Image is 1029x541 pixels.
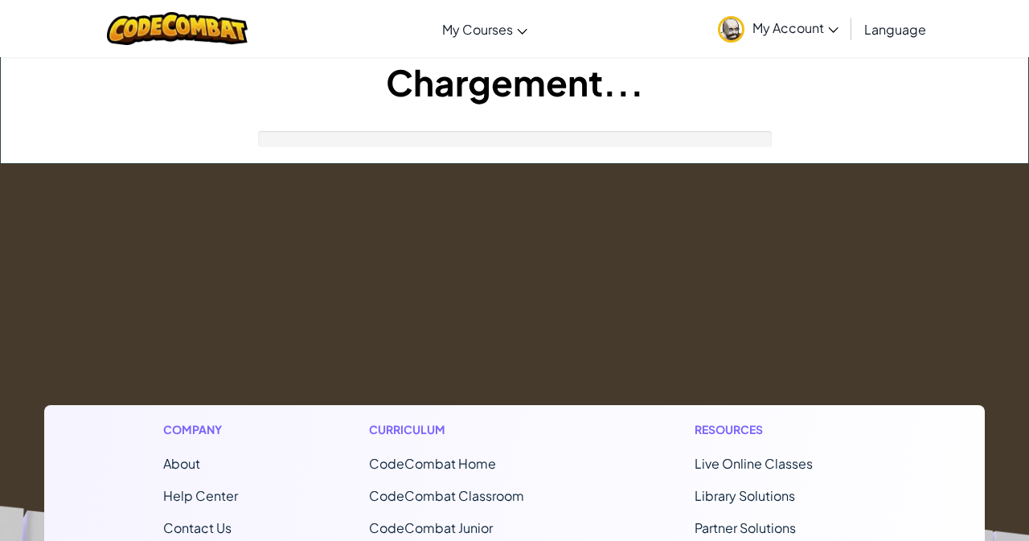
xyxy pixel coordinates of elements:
a: CodeCombat Junior [369,519,493,536]
a: Help Center [163,487,238,504]
h1: Curriculum [369,421,564,438]
span: CodeCombat Home [369,455,496,472]
a: Library Solutions [695,487,795,504]
h1: Resources [695,421,866,438]
a: Language [856,7,934,51]
a: My Courses [434,7,535,51]
img: CodeCombat logo [107,12,248,45]
a: Partner Solutions [695,519,796,536]
span: Language [864,21,926,38]
a: Live Online Classes [695,455,813,472]
span: My Courses [442,21,513,38]
h1: Chargement... [1,57,1028,107]
a: About [163,455,200,472]
a: My Account [710,3,847,54]
a: CodeCombat Classroom [369,487,524,504]
span: Contact Us [163,519,232,536]
h1: Company [163,421,238,438]
span: My Account [752,19,838,36]
img: avatar [718,16,744,43]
